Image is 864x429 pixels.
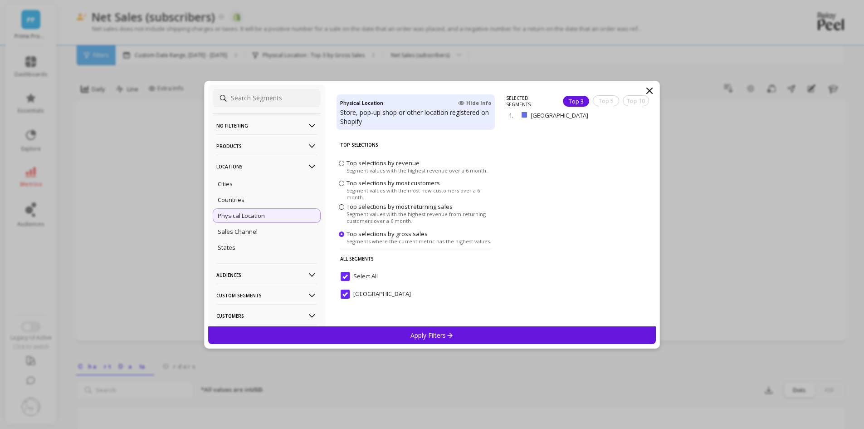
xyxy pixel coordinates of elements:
[347,187,493,201] span: Segment values with the most new customers over a 6 month.
[216,325,317,348] p: Multi-Touch Attribution
[340,135,491,154] p: Top Selections
[340,249,491,268] p: All Segments
[341,290,411,299] span: Riga
[347,179,440,187] span: Top selections by most customers
[410,331,454,340] p: Apply Filters
[506,95,552,108] p: SELECTED SEGMENTS
[347,167,488,173] span: Segment values with the highest revenue over a 6 month.
[458,99,491,107] span: Hide Info
[216,114,317,137] p: No filtering
[216,155,317,178] p: Locations
[347,211,493,224] span: Segment values with the highest revenue from returning customers over a 6 month.
[593,95,619,106] div: Top 5
[218,227,258,236] p: Sales Channel
[531,111,619,119] p: [GEOGRAPHIC_DATA]
[216,134,317,158] p: Products
[563,96,589,107] div: Top 3
[213,89,321,107] input: Search Segments
[347,202,453,211] span: Top selections by most returning sales
[347,237,491,244] span: Segments where the current metric has the highest values.
[340,108,491,126] p: Store, pop-up shop or other location registered on Shopify
[218,243,235,251] p: States
[216,284,317,307] p: Custom Segments
[623,95,649,106] div: Top 10
[509,111,518,119] p: 1.
[218,180,233,188] p: Cities
[216,304,317,327] p: Customers
[218,212,265,220] p: Physical Location
[340,98,383,108] h4: Physical Location
[347,229,428,237] span: Top selections by gross sales
[347,158,420,167] span: Top selections by revenue
[216,263,317,286] p: Audiences
[341,272,378,281] span: Select All
[218,196,244,204] p: Countries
